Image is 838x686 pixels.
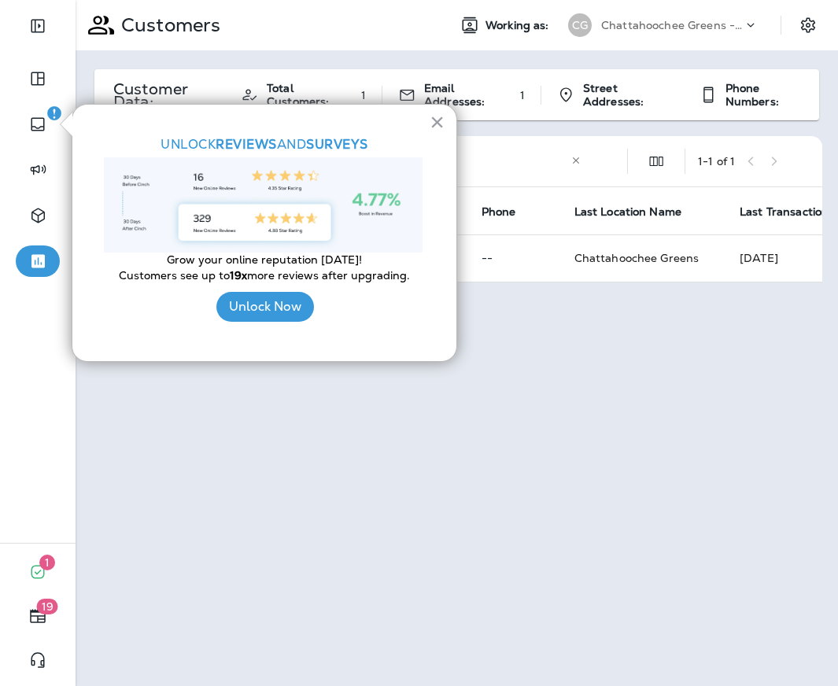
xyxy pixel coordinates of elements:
[277,136,307,153] span: and
[725,82,811,109] span: Phone Numbers:
[113,83,225,108] p: Customer Data:
[568,13,592,37] div: CG
[361,89,366,101] p: 1
[104,253,425,268] p: Grow your online reputation [DATE]!
[216,136,277,153] strong: Reviews
[39,555,55,570] span: 1
[640,146,672,177] button: Edit Fields
[482,252,537,264] p: --
[698,155,735,168] div: 1 - 1 of 1
[119,268,230,282] span: Customers see up to
[601,19,743,31] p: Chattahoochee Greens - TEST
[247,268,410,282] span: more reviews after upgrading.
[115,13,220,37] p: Customers
[583,82,676,109] span: Street Addresses:
[267,82,353,109] span: Total Customers:
[485,19,552,32] span: Working as:
[230,268,247,282] strong: 19x
[520,89,525,101] p: 1
[482,205,516,219] span: Phone
[794,11,822,39] button: Settings
[574,205,682,219] span: Last Location Name
[306,136,368,153] strong: SURVEYS
[574,251,700,265] span: Chattahoochee Greens
[216,292,314,322] button: Unlock Now
[37,599,58,614] span: 19
[424,82,512,109] span: Email Addresses:
[16,10,60,42] button: Expand Sidebar
[430,109,445,135] button: Close
[161,136,216,153] span: UNLOCK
